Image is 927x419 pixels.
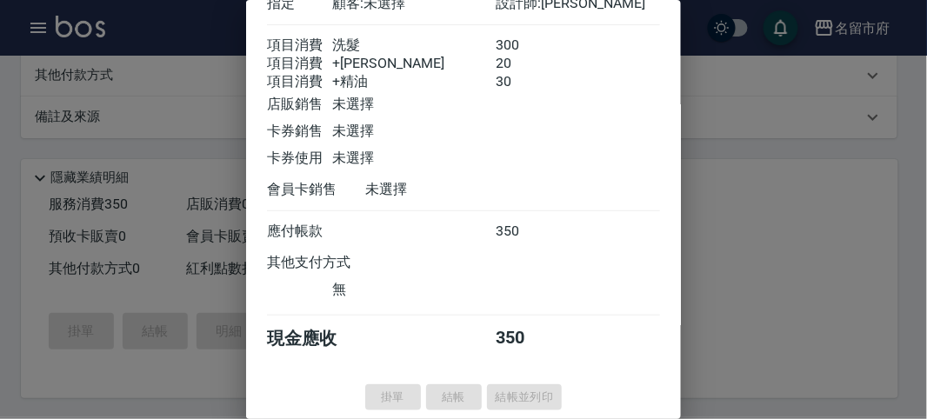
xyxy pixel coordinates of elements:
[332,55,496,73] div: +[PERSON_NAME]
[365,181,529,199] div: 未選擇
[497,327,562,350] div: 350
[267,55,332,73] div: 項目消費
[267,181,365,199] div: 會員卡銷售
[497,223,562,241] div: 350
[497,73,562,91] div: 30
[332,281,496,299] div: 無
[267,327,365,350] div: 現金應收
[267,254,398,272] div: 其他支付方式
[332,150,496,168] div: 未選擇
[267,150,332,168] div: 卡券使用
[267,73,332,91] div: 項目消費
[497,37,562,55] div: 300
[267,223,332,241] div: 應付帳款
[497,55,562,73] div: 20
[332,37,496,55] div: 洗髮
[267,37,332,55] div: 項目消費
[332,123,496,141] div: 未選擇
[267,123,332,141] div: 卡券銷售
[332,96,496,114] div: 未選擇
[332,73,496,91] div: +精油
[267,96,332,114] div: 店販銷售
